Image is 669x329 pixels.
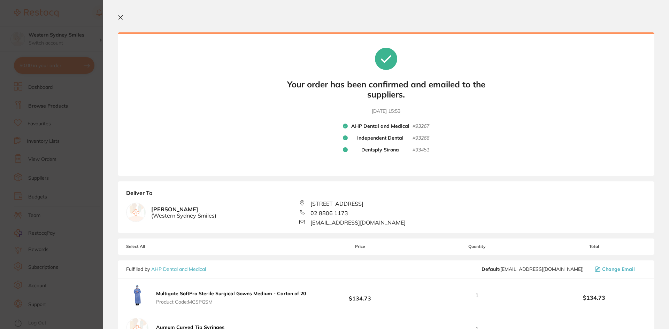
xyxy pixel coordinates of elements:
b: Multigate SoftPro Sterile Surgical Gowns Medium - Carton of 20 [156,290,306,297]
small: # 93266 [413,135,429,141]
b: $134.73 [542,295,646,301]
span: 02 8806 1173 [310,210,348,216]
span: Select All [126,244,196,249]
span: Change Email [602,266,635,272]
b: [PERSON_NAME] [151,206,216,219]
span: 1 [475,292,479,298]
time: [DATE] 15:53 [372,108,400,115]
p: Fulfilled by [126,266,206,272]
span: Product Code: MGSPGSM [156,299,306,305]
span: Quantity [412,244,542,249]
span: [STREET_ADDRESS] [310,201,363,207]
a: AHP Dental and Medical [151,266,206,272]
button: Multigate SoftPro Sterile Surgical Gowns Medium - Carton of 20 Product Code:MGSPGSM [154,290,308,305]
button: Change Email [593,266,646,272]
img: eGZuNnY5Mw [126,284,148,306]
b: Default [482,266,499,272]
b: Independent Dental [357,135,403,141]
b: Your order has been confirmed and emailed to the suppliers. [282,79,491,100]
span: Price [308,244,412,249]
img: empty.jpg [126,203,145,222]
span: [EMAIL_ADDRESS][DOMAIN_NAME] [310,219,406,226]
span: orders@ahpdentalmedical.com.au [482,266,584,272]
small: # 93267 [413,123,429,130]
b: Deliver To [126,190,646,200]
small: # 93451 [413,147,429,153]
b: Dentsply Sirona [361,147,399,153]
b: $134.73 [308,289,412,302]
span: Total [542,244,646,249]
span: ( Western Sydney Smiles ) [151,212,216,219]
b: AHP Dental and Medical [351,123,409,130]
